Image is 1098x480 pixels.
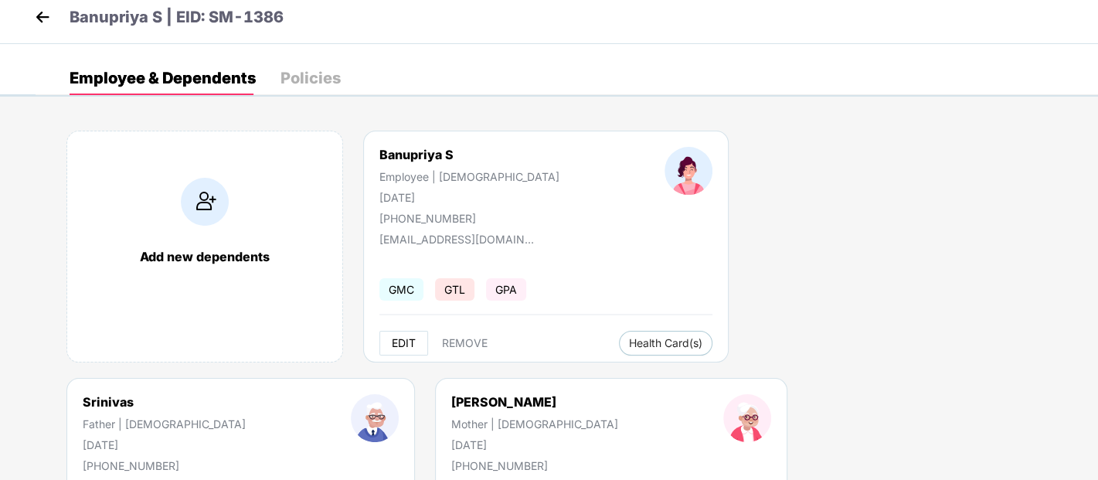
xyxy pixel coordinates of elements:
p: Banupriya S | EID: SM-1386 [70,5,284,29]
div: [DATE] [451,438,618,451]
div: Policies [280,70,341,86]
div: [PHONE_NUMBER] [451,459,618,472]
img: profileImage [351,394,399,442]
div: Srinivas [83,394,246,410]
div: Father | [DEMOGRAPHIC_DATA] [83,417,246,431]
div: Employee | [DEMOGRAPHIC_DATA] [379,170,559,183]
span: Health Card(s) [629,339,702,347]
button: Health Card(s) [619,331,712,356]
div: Banupriya S [379,147,559,162]
div: Mother | [DEMOGRAPHIC_DATA] [451,417,618,431]
button: REMOVE [430,331,500,356]
div: [PHONE_NUMBER] [379,212,559,225]
div: Add new dependents [83,249,327,264]
div: Employee & Dependents [70,70,256,86]
img: profileImage [723,394,771,442]
img: profileImage [665,147,712,195]
button: EDIT [379,331,428,356]
img: addIcon [181,178,229,226]
span: EDIT [392,337,416,349]
span: REMOVE [442,337,488,349]
div: [DATE] [83,438,246,451]
span: GMC [379,278,423,301]
img: back [31,5,54,29]
div: [PHONE_NUMBER] [83,459,246,472]
div: [EMAIL_ADDRESS][DOMAIN_NAME] [379,233,534,246]
div: [DATE] [379,191,559,204]
div: [PERSON_NAME] [451,394,618,410]
span: GPA [486,278,526,301]
span: GTL [435,278,474,301]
